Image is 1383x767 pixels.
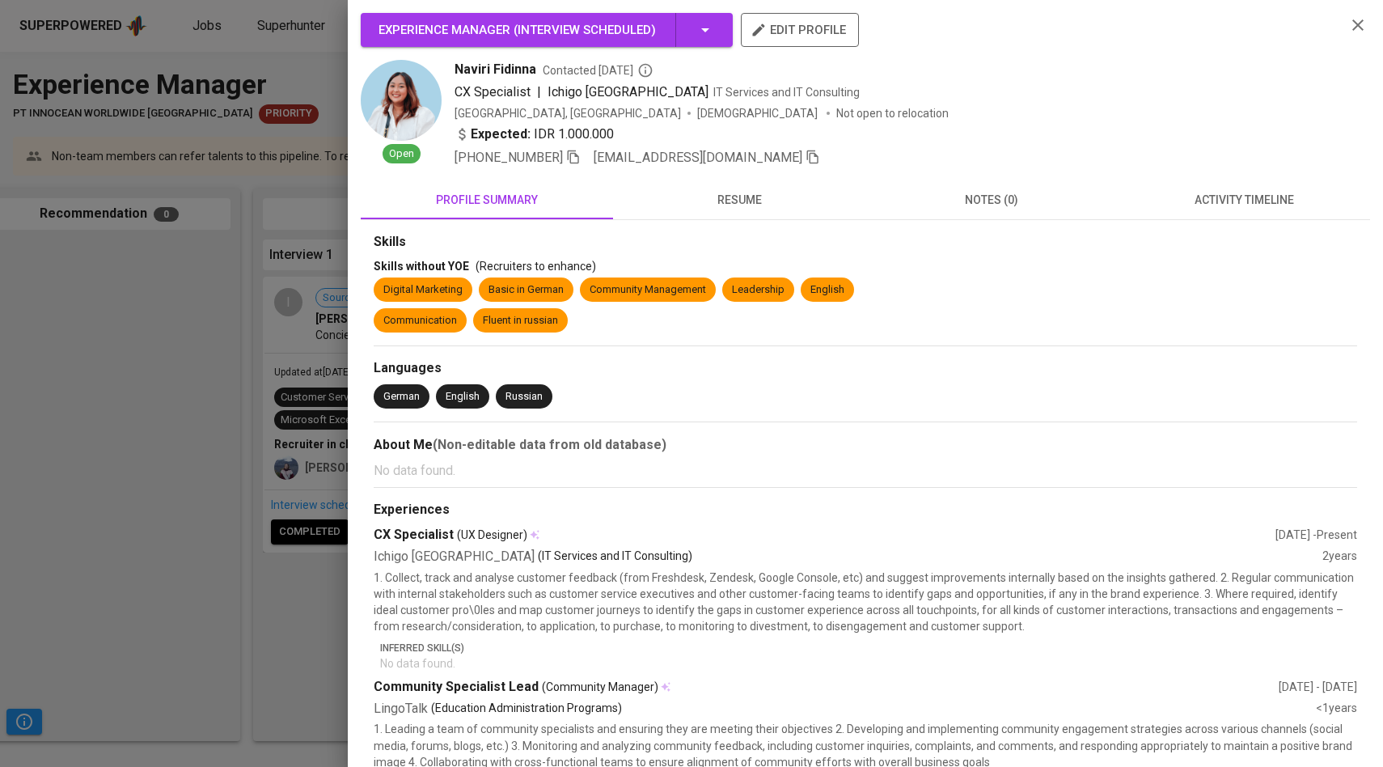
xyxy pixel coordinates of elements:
span: IT Services and IT Consulting [713,86,860,99]
p: (Education Administration Programs) [431,700,622,718]
span: Ichigo [GEOGRAPHIC_DATA] [548,84,708,100]
span: Contacted [DATE] [543,62,653,78]
span: Naviri Fidinna [455,60,536,79]
p: 1. Collect, track and analyse customer feedback (from Freshdesk, Zendesk, Google Console, etc) an... [374,570,1357,634]
div: Digital Marketing [383,282,463,298]
div: Skills [374,233,1357,252]
div: Experiences [374,501,1357,519]
div: English [446,389,480,405]
div: [DATE] - [DATE] [1279,679,1357,695]
button: edit profile [741,13,859,47]
span: CX Specialist [455,84,531,100]
div: Languages [374,359,1357,378]
p: (IT Services and IT Consulting) [538,548,692,566]
div: About Me [374,435,1357,455]
span: profile summary [370,190,603,210]
span: [DEMOGRAPHIC_DATA] [697,105,820,121]
span: | [537,83,541,102]
span: Skills without YOE [374,260,469,273]
div: Fluent in russian [483,313,558,328]
div: German [383,389,420,405]
div: LingoTalk [374,700,1316,718]
p: No data found. [380,655,1357,672]
div: Basic in German [488,282,564,298]
span: activity timeline [1127,190,1360,210]
div: CX Specialist [374,526,1275,545]
button: Experience Manager (Interview scheduled) [361,13,733,47]
div: English [810,282,844,298]
div: Communication [383,313,457,328]
div: Community Management [590,282,706,298]
span: Experience Manager ( Interview scheduled ) [379,23,656,37]
span: [EMAIL_ADDRESS][DOMAIN_NAME] [594,150,802,165]
span: (Community Manager) [542,679,658,695]
svg: By Batam recruiter [637,62,653,78]
span: Open [383,146,421,162]
div: [GEOGRAPHIC_DATA], [GEOGRAPHIC_DATA] [455,105,681,121]
div: [DATE] - Present [1275,527,1357,543]
p: Inferred Skill(s) [380,641,1357,655]
a: edit profile [741,23,859,36]
img: b80daf64a90a0f69b856098c4b9f679c.png [361,60,442,141]
span: (UX Designer) [457,527,527,543]
p: No data found. [374,461,1357,481]
div: Community Specialist Lead [374,678,1279,697]
div: IDR 1.000.000 [455,125,614,144]
div: <1 years [1316,700,1357,718]
div: Ichigo [GEOGRAPHIC_DATA] [374,548,1322,566]
span: [PHONE_NUMBER] [455,150,563,165]
b: (Non-editable data from old database) [433,437,666,452]
p: Not open to relocation [836,105,949,121]
span: resume [623,190,856,210]
span: edit profile [754,19,846,40]
div: Leadership [732,282,785,298]
div: Russian [505,389,543,405]
b: Expected: [471,125,531,144]
span: (Recruiters to enhance) [476,260,596,273]
span: notes (0) [875,190,1108,210]
div: 2 years [1322,548,1357,566]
